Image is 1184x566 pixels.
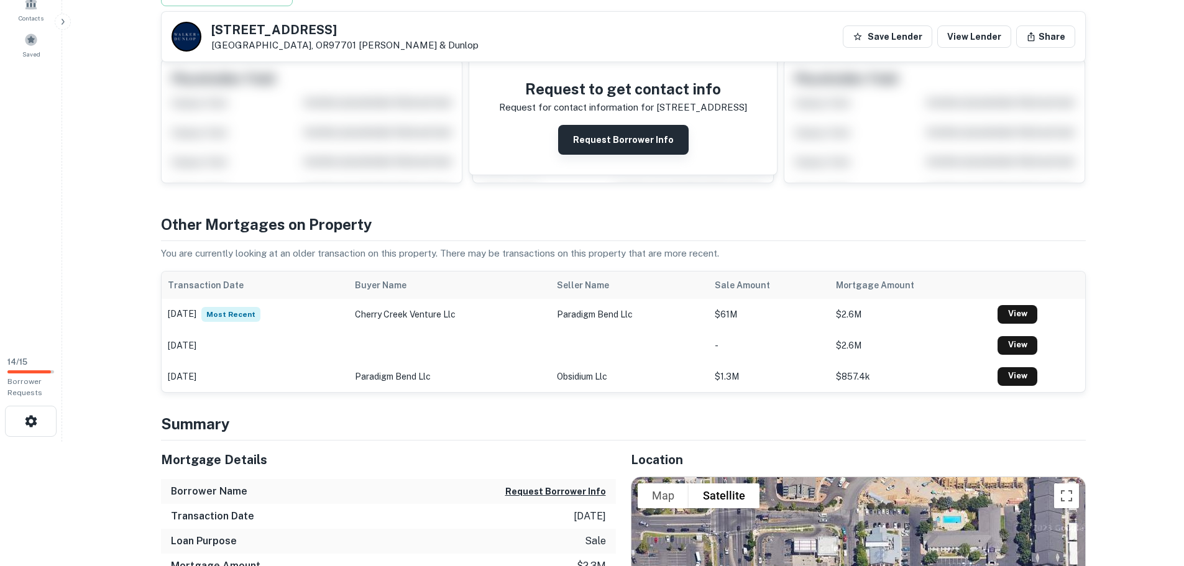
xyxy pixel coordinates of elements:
[505,484,606,499] button: Request Borrower Info
[709,272,830,299] th: Sale Amount
[161,213,1086,235] h4: Other Mortgages on Property
[1016,25,1075,48] button: Share
[22,49,40,59] span: Saved
[551,272,709,299] th: Seller Name
[998,305,1037,324] a: View
[551,299,709,330] td: paradigm bend llc
[998,367,1037,386] a: View
[830,299,992,330] td: $2.6M
[211,24,479,36] h5: [STREET_ADDRESS]
[656,100,747,115] p: [STREET_ADDRESS]
[558,125,689,155] button: Request Borrower Info
[998,336,1037,355] a: View
[631,450,1086,469] h5: Location
[499,78,747,100] h4: Request to get contact info
[1054,483,1079,508] button: Toggle fullscreen view
[7,357,27,367] span: 14 / 15
[161,450,616,469] h5: Mortgage Details
[709,330,830,361] td: -
[171,534,237,549] h6: Loan Purpose
[830,361,992,392] td: $857.4k
[574,509,606,524] p: [DATE]
[201,307,260,322] span: Most Recent
[349,299,551,330] td: cherry creek venture llc
[162,272,349,299] th: Transaction Date
[171,484,247,499] h6: Borrower Name
[349,361,551,392] td: paradigm bend llc
[359,40,479,50] a: [PERSON_NAME] & Dunlop
[638,483,689,508] button: Show street map
[162,361,349,392] td: [DATE]
[830,272,992,299] th: Mortgage Amount
[843,25,932,48] button: Save Lender
[499,100,654,115] p: Request for contact information for
[937,25,1011,48] a: View Lender
[19,13,44,23] span: Contacts
[585,534,606,549] p: sale
[171,509,254,524] h6: Transaction Date
[830,330,992,361] td: $2.6M
[162,299,349,330] td: [DATE]
[211,40,479,51] p: [GEOGRAPHIC_DATA], OR97701
[689,483,760,508] button: Show satellite imagery
[551,361,709,392] td: obsidium llc
[161,413,1086,435] h4: Summary
[7,377,42,397] span: Borrower Requests
[1122,467,1184,526] iframe: Chat Widget
[162,330,349,361] td: [DATE]
[161,246,1086,261] p: You are currently looking at an older transaction on this property. There may be transactions on ...
[349,272,551,299] th: Buyer Name
[709,361,830,392] td: $1.3M
[709,299,830,330] td: $61M
[4,28,58,62] a: Saved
